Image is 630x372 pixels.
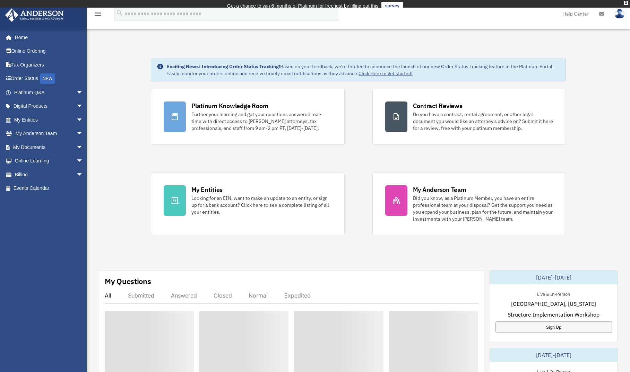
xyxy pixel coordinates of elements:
a: Home [5,30,90,44]
div: Submitted [128,292,154,299]
span: arrow_drop_down [76,154,90,168]
a: My Anderson Team Did you know, as a Platinum Member, you have an entire professional team at your... [372,172,566,235]
a: Sign Up [495,321,612,333]
span: arrow_drop_down [76,99,90,114]
div: NEW [40,73,55,84]
a: Order StatusNEW [5,72,94,86]
a: Online Ordering [5,44,94,58]
div: Did you know, as a Platinum Member, you have an entire professional team at your disposal? Get th... [413,195,553,222]
a: My Documentsarrow_drop_down [5,140,94,154]
span: arrow_drop_down [76,168,90,182]
div: [DATE]-[DATE] [490,271,618,284]
a: My Entities Looking for an EIN, want to make an update to an entity, or sign up for a bank accoun... [151,172,345,235]
div: Expedited [284,292,311,299]
div: Looking for an EIN, want to make an update to an entity, or sign up for a bank account? Click her... [191,195,332,215]
a: My Anderson Teamarrow_drop_down [5,127,94,141]
span: arrow_drop_down [76,140,90,154]
img: Anderson Advisors Platinum Portal [3,8,66,22]
div: Get a chance to win 6 months of Platinum for free just by filling out this [227,2,379,10]
a: menu [94,12,102,18]
div: All [105,292,111,299]
i: menu [94,10,102,18]
div: Based on your feedback, we're thrilled to announce the launch of our new Order Status Tracking fe... [166,63,560,77]
a: Platinum Q&Aarrow_drop_down [5,86,94,99]
div: My Anderson Team [413,185,466,194]
a: Digital Productsarrow_drop_down [5,99,94,113]
a: Tax Organizers [5,58,94,72]
div: Live & In-Person [532,290,576,297]
div: [DATE]-[DATE] [490,348,618,362]
div: Platinum Knowledge Room [191,101,268,110]
span: Structure Implementation Workshop [508,310,599,319]
div: Normal [249,292,268,299]
a: Billingarrow_drop_down [5,168,94,181]
div: Further your learning and get your questions answered real-time with direct access to [PERSON_NAM... [191,111,332,132]
div: Contract Reviews [413,101,463,110]
a: Events Calendar [5,181,94,195]
div: Closed [214,292,232,299]
a: Contract Reviews Do you have a contract, rental agreement, or other legal document you would like... [372,89,566,145]
div: Answered [171,292,197,299]
i: search [116,9,123,17]
span: arrow_drop_down [76,113,90,127]
span: [GEOGRAPHIC_DATA], [US_STATE] [511,300,596,308]
img: User Pic [614,9,625,19]
a: Platinum Knowledge Room Further your learning and get your questions answered real-time with dire... [151,89,345,145]
div: My Entities [191,185,223,194]
div: My Questions [105,276,151,286]
strong: Exciting News: Introducing Order Status Tracking! [166,63,280,70]
a: survey [381,2,403,10]
div: close [624,1,628,5]
a: My Entitiesarrow_drop_down [5,113,94,127]
a: Click Here to get started! [359,70,413,77]
span: arrow_drop_down [76,127,90,141]
div: Do you have a contract, rental agreement, or other legal document you would like an attorney's ad... [413,111,553,132]
span: arrow_drop_down [76,86,90,100]
a: Online Learningarrow_drop_down [5,154,94,168]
